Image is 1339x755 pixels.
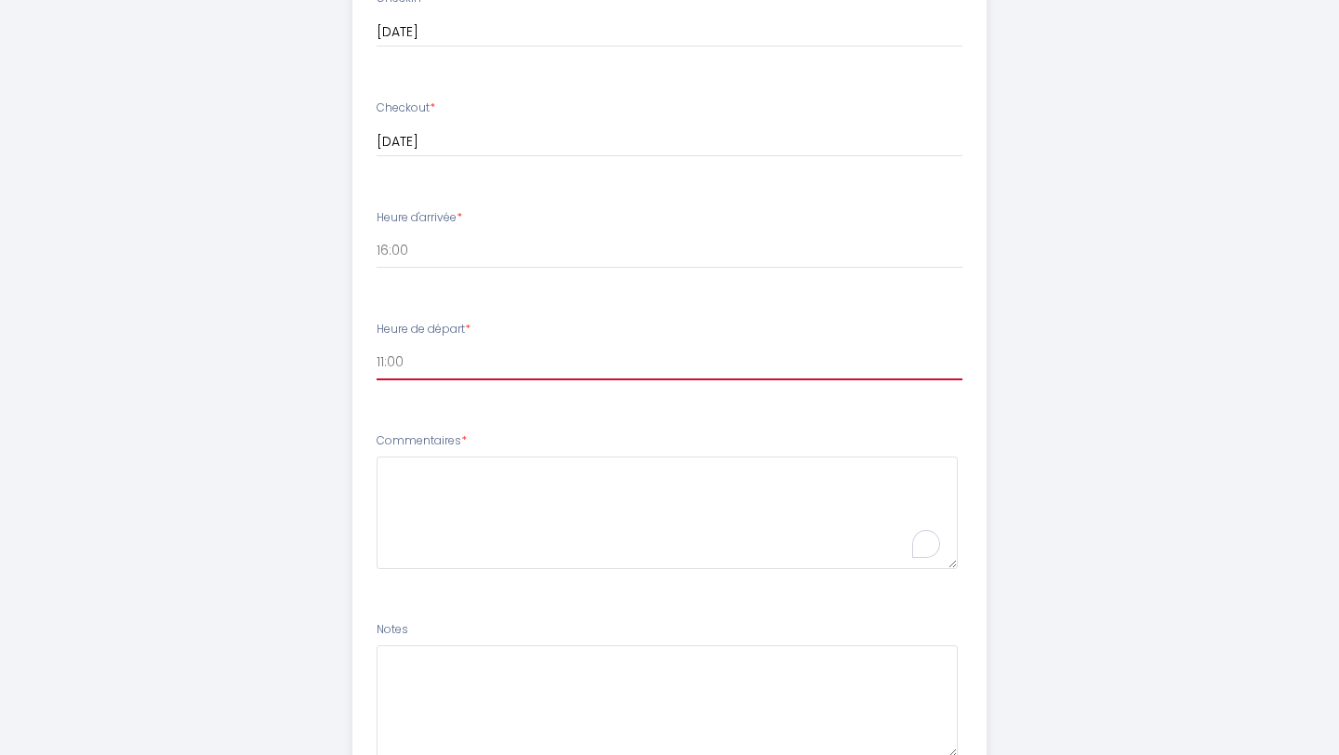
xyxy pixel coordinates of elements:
[377,621,408,639] label: Notes
[377,457,959,569] textarea: To enrich screen reader interactions, please activate Accessibility in Grammarly extension settings
[377,209,462,227] label: Heure d'arrivée
[377,99,435,117] label: Checkout
[377,321,471,338] label: Heure de départ
[377,432,467,450] label: Commentaires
